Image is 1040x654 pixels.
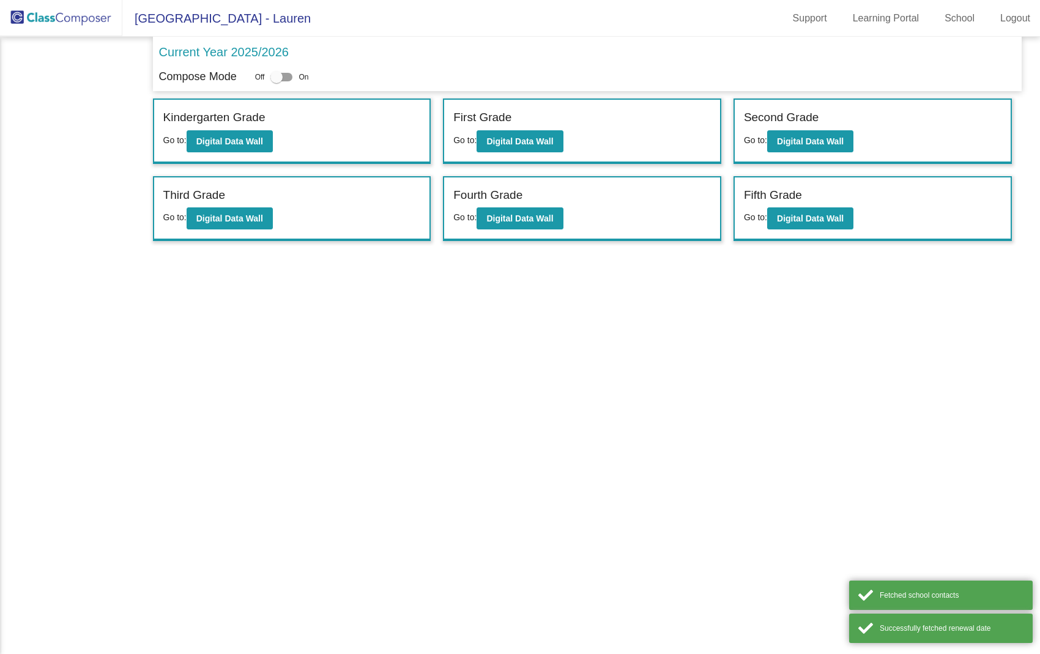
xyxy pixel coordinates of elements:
[935,9,984,28] a: School
[453,212,477,222] span: Go to:
[777,214,844,223] b: Digital Data Wall
[744,212,767,222] span: Go to:
[159,43,289,61] p: Current Year 2025/2026
[453,135,477,145] span: Go to:
[477,207,563,229] button: Digital Data Wall
[486,214,553,223] b: Digital Data Wall
[255,72,265,83] span: Off
[159,69,237,85] p: Compose Mode
[777,136,844,146] b: Digital Data Wall
[453,109,511,127] label: First Grade
[163,135,187,145] span: Go to:
[744,187,802,204] label: Fifth Grade
[163,212,187,222] span: Go to:
[783,9,837,28] a: Support
[196,214,263,223] b: Digital Data Wall
[767,130,853,152] button: Digital Data Wall
[187,207,273,229] button: Digital Data Wall
[744,109,819,127] label: Second Grade
[880,623,1023,634] div: Successfully fetched renewal date
[122,9,311,28] span: [GEOGRAPHIC_DATA] - Lauren
[843,9,929,28] a: Learning Portal
[990,9,1040,28] a: Logout
[486,136,553,146] b: Digital Data Wall
[187,130,273,152] button: Digital Data Wall
[767,207,853,229] button: Digital Data Wall
[163,109,266,127] label: Kindergarten Grade
[453,187,522,204] label: Fourth Grade
[744,135,767,145] span: Go to:
[163,187,225,204] label: Third Grade
[299,72,308,83] span: On
[477,130,563,152] button: Digital Data Wall
[880,590,1023,601] div: Fetched school contacts
[196,136,263,146] b: Digital Data Wall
